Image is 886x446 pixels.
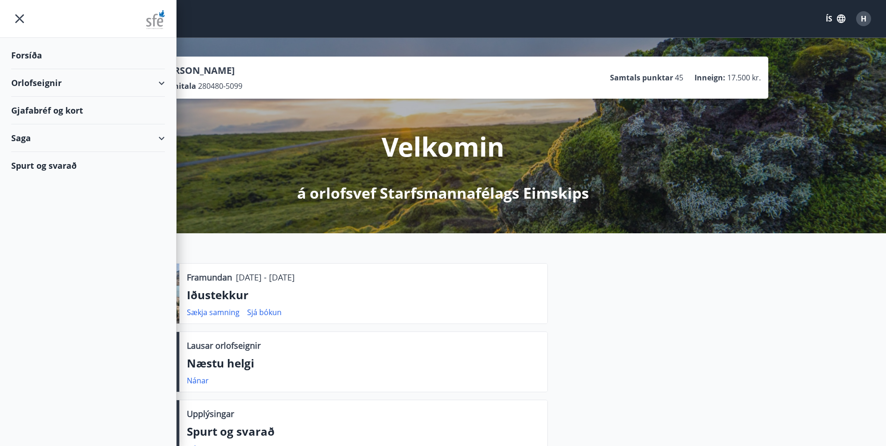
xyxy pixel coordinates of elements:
[675,72,683,83] span: 45
[159,81,196,91] p: Kennitala
[187,408,234,420] p: Upplýsingar
[11,10,28,27] button: menu
[187,424,540,439] p: Spurt og svarað
[187,355,540,371] p: Næstu helgi
[187,307,240,317] a: Sækja samning
[727,72,761,83] span: 17.500 kr.
[695,72,725,83] p: Inneign :
[11,97,165,124] div: Gjafabréf og kort
[11,152,165,179] div: Spurt og svarað
[11,42,165,69] div: Forsíða
[382,129,504,164] p: Velkomin
[187,375,209,386] a: Nánar
[11,69,165,97] div: Orlofseignir
[159,64,242,77] p: [PERSON_NAME]
[852,7,875,30] button: H
[610,72,673,83] p: Samtals punktar
[187,271,232,283] p: Framundan
[187,287,540,303] p: Iðustekkur
[821,10,851,27] button: ÍS
[11,124,165,152] div: Saga
[297,183,589,203] p: á orlofsvef Starfsmannafélags Eimskips
[146,10,165,29] img: union_logo
[861,14,866,24] span: H
[247,307,282,317] a: Sjá bókun
[187,339,261,352] p: Lausar orlofseignir
[236,271,295,283] p: [DATE] - [DATE]
[198,81,242,91] span: 280480-5099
